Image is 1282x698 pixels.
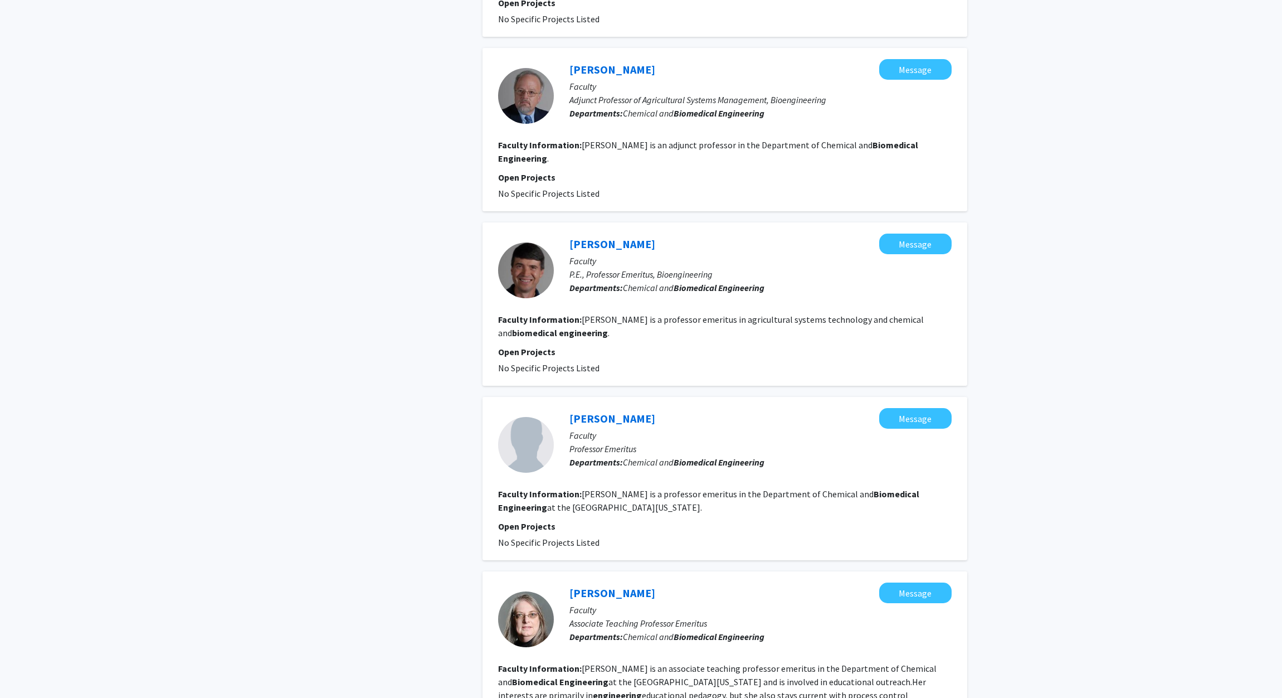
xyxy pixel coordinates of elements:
[498,13,599,25] span: No Specific Projects Listed
[498,345,952,358] p: Open Projects
[623,457,764,468] span: Chemical and
[718,631,764,642] b: Engineering
[718,457,764,468] b: Engineering
[569,268,952,281] p: P.E., Professor Emeritus, Bioengineering
[559,676,608,687] b: Engineering
[569,586,655,600] a: [PERSON_NAME]
[674,457,716,468] b: Biomedical
[498,171,952,184] p: Open Projects
[569,254,952,268] p: Faculty
[498,502,547,513] b: Engineering
[674,108,716,119] b: Biomedical
[559,327,608,338] b: engineering
[569,442,952,455] p: Professor Emeritus
[872,139,918,151] b: Biomedical
[569,617,952,630] p: Associate Teaching Professor Emeritus
[674,282,716,293] b: Biomedical
[498,139,582,151] b: Faculty Information:
[498,139,918,164] fg-read-more: [PERSON_NAME] is an adjunct professor in the Department of Chemical and .
[718,282,764,293] b: Engineering
[498,153,547,164] b: Engineering
[879,234,952,254] button: Message Allen Thompson
[623,108,764,119] span: Chemical and
[569,282,623,293] b: Departments:
[512,676,558,687] b: Biomedical
[569,457,623,468] b: Departments:
[498,314,924,338] fg-read-more: [PERSON_NAME] is a professor emeritus in agricultural systems technology and chemical and .
[512,327,557,338] b: biomedical
[569,411,655,425] a: [PERSON_NAME]
[569,237,655,251] a: [PERSON_NAME]
[623,631,764,642] span: Chemical and
[498,362,599,374] span: No Specific Projects Listed
[498,663,582,674] b: Faculty Information:
[874,488,919,500] b: Biomedical
[879,408,952,429] button: Message Tushar Ghosh
[498,520,952,533] p: Open Projects
[498,488,582,500] b: Faculty Information:
[569,93,952,106] p: Adjunct Professor of Agricultural Systems Management, Bioengineering
[569,80,952,93] p: Faculty
[718,108,764,119] b: Engineering
[879,59,952,80] button: Message Kenneth Sudduth
[674,631,716,642] b: Biomedical
[498,537,599,548] span: No Specific Projects Listed
[569,603,952,617] p: Faculty
[498,488,919,513] fg-read-more: [PERSON_NAME] is a professor emeritus in the Department of Chemical and at the [GEOGRAPHIC_DATA][...
[623,282,764,293] span: Chemical and
[498,314,582,325] b: Faculty Information:
[569,62,655,76] a: [PERSON_NAME]
[498,188,599,199] span: No Specific Projects Listed
[8,648,47,690] iframe: Chat
[569,631,623,642] b: Departments:
[879,583,952,603] button: Message Mary Myers
[569,108,623,119] b: Departments:
[569,429,952,442] p: Faculty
